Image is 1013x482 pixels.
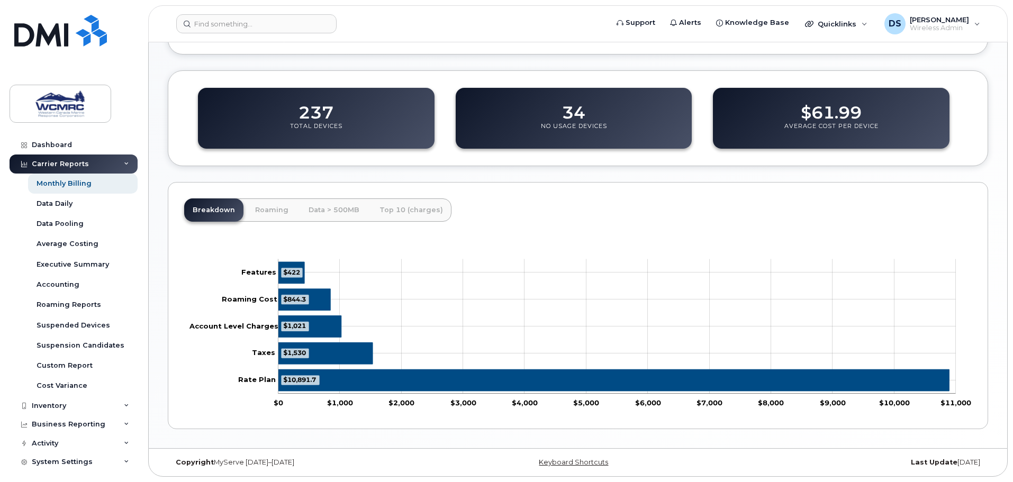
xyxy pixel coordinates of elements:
[911,458,957,466] strong: Last Update
[635,398,661,407] tspan: $6,000
[283,295,306,303] tspan: $844.3
[238,375,276,384] tspan: Rate Plan
[798,13,875,34] div: Quicklinks
[877,13,988,34] div: Deepender Singh
[820,398,846,407] tspan: $9,000
[663,12,709,33] a: Alerts
[539,458,608,466] a: Keyboard Shortcuts
[247,198,297,222] a: Roaming
[801,93,862,122] dd: $61.99
[562,93,585,122] dd: 34
[283,322,306,330] tspan: $1,021
[299,93,333,122] dd: 237
[679,17,701,28] span: Alerts
[241,268,276,276] tspan: Features
[784,122,879,141] p: Average Cost Per Device
[541,122,607,141] p: No Usage Devices
[573,398,599,407] tspan: $5,000
[609,12,663,33] a: Support
[818,20,856,28] span: Quicklinks
[168,458,441,467] div: MyServe [DATE]–[DATE]
[300,198,368,222] a: Data > 500MB
[278,262,949,391] g: Series
[327,398,353,407] tspan: $1,000
[274,398,283,407] tspan: $0
[626,17,655,28] span: Support
[714,458,988,467] div: [DATE]
[709,12,797,33] a: Knowledge Base
[697,398,722,407] tspan: $7,000
[189,322,278,330] tspan: Account Level Charges
[758,398,784,407] tspan: $8,000
[290,122,342,141] p: Total Devices
[283,376,316,384] tspan: $10,891.7
[371,198,451,222] a: Top 10 (charges)
[176,14,337,33] input: Find something...
[940,398,971,407] tspan: $11,000
[283,268,300,276] tspan: $422
[222,295,277,303] tspan: Roaming Cost
[450,398,476,407] tspan: $3,000
[889,17,901,30] span: DS
[176,458,214,466] strong: Copyright
[879,398,910,407] tspan: $10,000
[283,349,306,357] tspan: $1,530
[184,198,243,222] a: Breakdown
[252,349,275,357] tspan: Taxes
[910,15,969,24] span: [PERSON_NAME]
[512,398,538,407] tspan: $4,000
[189,259,971,407] g: Chart
[910,24,969,32] span: Wireless Admin
[388,398,414,407] tspan: $2,000
[725,17,789,28] span: Knowledge Base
